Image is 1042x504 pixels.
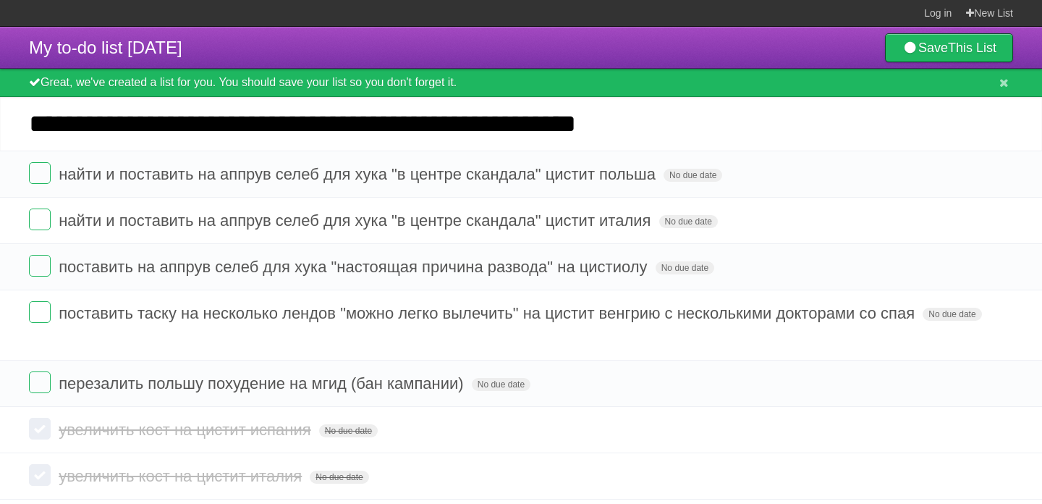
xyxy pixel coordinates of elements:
span: поставить на аппрув селеб для хука "настоящая причина развода" на цистиолу [59,258,651,276]
label: Done [29,301,51,323]
span: найти и поставить на аппрув селеб для хука "в центре скандала" цистит италия [59,211,654,230]
span: увеличить кост на цистит испания [59,421,315,439]
span: My to-do list [DATE] [29,38,182,57]
label: Done [29,162,51,184]
span: No due date [659,215,718,228]
label: Done [29,418,51,440]
span: No due date [923,308,981,321]
a: SaveThis List [885,33,1013,62]
span: найти и поставить на аппрув селеб для хука "в центре скандала" цистит польша [59,165,659,183]
span: перезалить польшу похудение на мгид (бан кампании) [59,374,467,392]
span: No due date [472,378,530,391]
span: No due date [664,169,722,182]
span: No due date [656,261,714,274]
label: Done [29,255,51,277]
label: Done [29,464,51,486]
b: This List [948,41,996,55]
span: No due date [319,424,378,437]
span: поставить таску на несколько лендов "можно легко вылечить" на цистит венгрию с несколькими доктор... [59,304,918,322]
label: Done [29,209,51,230]
span: No due date [310,471,368,484]
label: Done [29,371,51,393]
span: увеличить кост на цистит италия [59,467,305,485]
